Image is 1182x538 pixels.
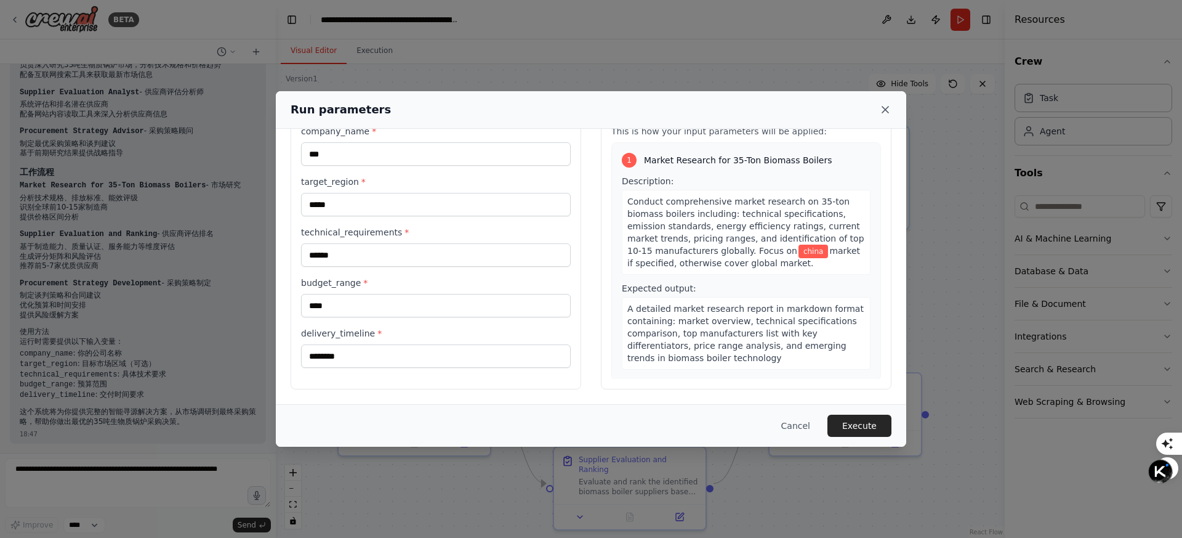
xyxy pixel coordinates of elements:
span: Market Research for 35-Ton Biomass Boilers [644,154,832,166]
h2: Run parameters [291,101,391,118]
label: company_name [301,125,571,137]
span: Expected output: [622,283,696,293]
button: Cancel [771,415,820,437]
button: Execute [827,415,891,437]
div: 1 [622,153,637,168]
label: technical_requirements [301,226,571,238]
label: budget_range [301,277,571,289]
span: Conduct comprehensive market research on 35-ton biomass boilers including: technical specificatio... [627,197,864,256]
span: Description: [622,176,673,186]
label: target_region [301,176,571,188]
span: Variable: target_region [798,245,829,258]
span: A detailed market research report in markdown format containing: market overview, technical speci... [627,304,864,363]
label: delivery_timeline [301,327,571,340]
p: This is how your input parameters will be applied: [611,125,881,137]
